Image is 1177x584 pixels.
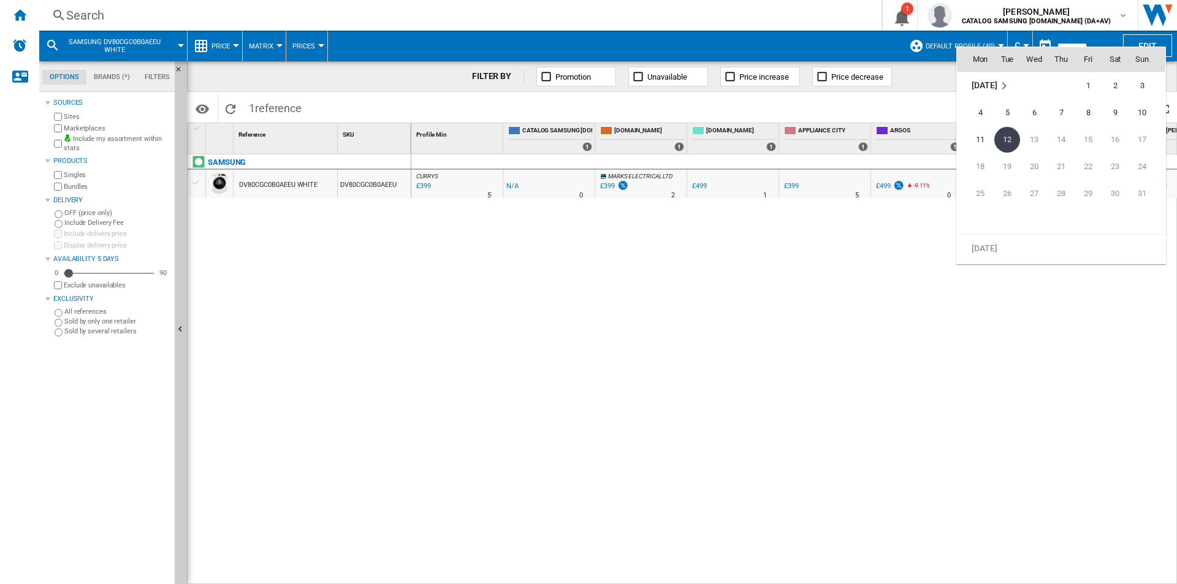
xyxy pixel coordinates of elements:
[994,47,1021,72] th: Tue
[1102,126,1129,153] td: Saturday August 16 2025
[994,99,1021,126] td: Tuesday August 5 2025
[1021,180,1048,207] td: Wednesday August 27 2025
[1075,153,1102,180] td: Friday August 22 2025
[957,126,1165,153] tr: Week 3
[1021,153,1048,180] td: Wednesday August 20 2025
[1103,100,1127,125] span: 9
[1075,180,1102,207] td: Friday August 29 2025
[1022,100,1046,125] span: 6
[1075,72,1102,99] td: Friday August 1 2025
[957,207,1165,235] tr: Week undefined
[957,153,1165,180] tr: Week 4
[1076,74,1100,98] span: 1
[994,180,1021,207] td: Tuesday August 26 2025
[1129,153,1165,180] td: Sunday August 24 2025
[957,99,1165,126] tr: Week 2
[1075,47,1102,72] th: Fri
[1129,126,1165,153] td: Sunday August 17 2025
[957,99,994,126] td: Monday August 4 2025
[994,153,1021,180] td: Tuesday August 19 2025
[968,127,992,152] span: 11
[957,234,1165,262] tr: Week undefined
[1102,153,1129,180] td: Saturday August 23 2025
[1021,47,1048,72] th: Wed
[957,47,994,72] th: Mon
[994,127,1020,153] span: 12
[1129,72,1165,99] td: Sunday August 3 2025
[1048,47,1075,72] th: Thu
[972,80,997,90] span: [DATE]
[994,126,1021,153] td: Tuesday August 12 2025
[1076,100,1100,125] span: 8
[957,72,1048,99] td: August 2025
[1130,74,1154,98] span: 3
[1021,126,1048,153] td: Wednesday August 13 2025
[957,180,1165,207] tr: Week 5
[995,100,1019,125] span: 5
[1048,180,1075,207] td: Thursday August 28 2025
[957,126,994,153] td: Monday August 11 2025
[968,100,992,125] span: 4
[957,47,1165,264] md-calendar: Calendar
[1129,180,1165,207] td: Sunday August 31 2025
[1129,47,1165,72] th: Sun
[957,153,994,180] td: Monday August 18 2025
[1048,153,1075,180] td: Thursday August 21 2025
[1075,126,1102,153] td: Friday August 15 2025
[1103,74,1127,98] span: 2
[1049,100,1073,125] span: 7
[957,180,994,207] td: Monday August 25 2025
[1048,99,1075,126] td: Thursday August 7 2025
[1048,126,1075,153] td: Thursday August 14 2025
[1102,47,1129,72] th: Sat
[1102,180,1129,207] td: Saturday August 30 2025
[1102,72,1129,99] td: Saturday August 2 2025
[1130,100,1154,125] span: 10
[972,243,997,252] span: [DATE]
[1102,99,1129,126] td: Saturday August 9 2025
[957,72,1165,99] tr: Week 1
[1075,99,1102,126] td: Friday August 8 2025
[1129,99,1165,126] td: Sunday August 10 2025
[1021,99,1048,126] td: Wednesday August 6 2025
